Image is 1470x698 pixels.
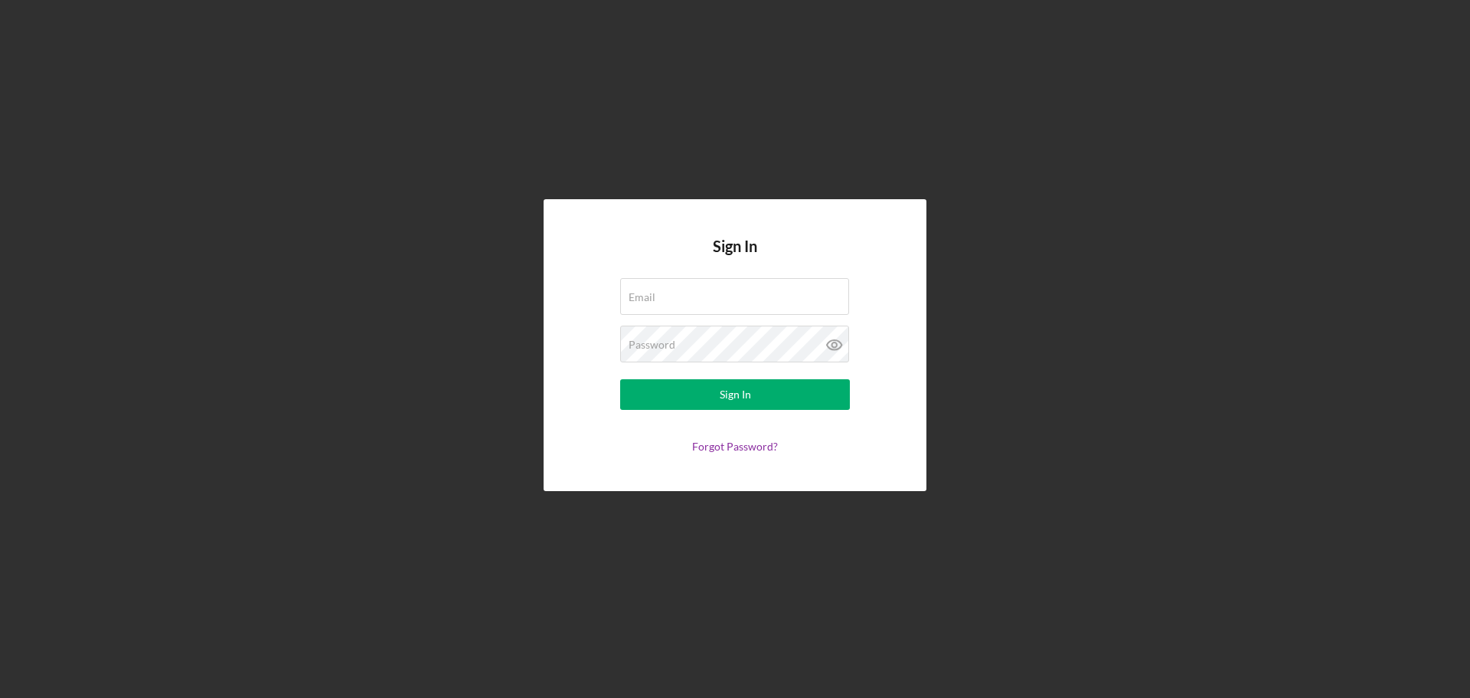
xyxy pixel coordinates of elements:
[692,440,778,453] a: Forgot Password?
[620,379,850,410] button: Sign In
[629,339,675,351] label: Password
[629,291,655,303] label: Email
[720,379,751,410] div: Sign In
[713,238,757,278] h4: Sign In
